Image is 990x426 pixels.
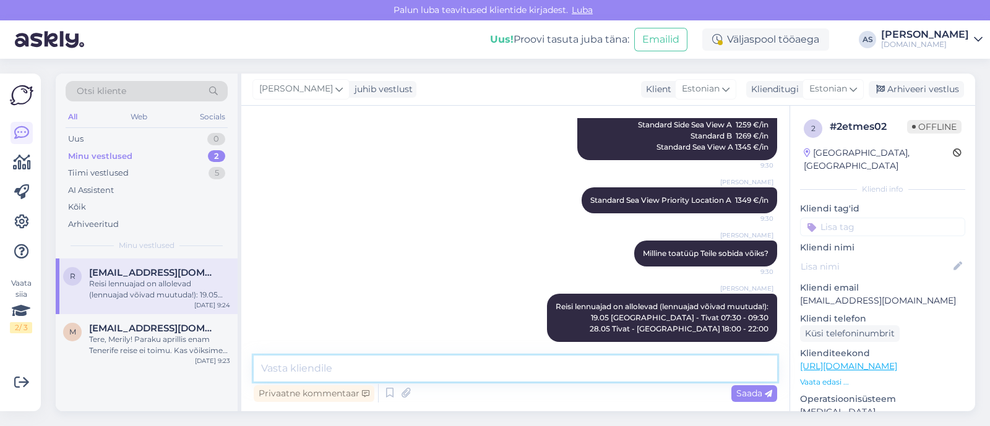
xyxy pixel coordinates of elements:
[746,83,799,96] div: Klienditugi
[119,240,174,251] span: Minu vestlused
[881,30,969,40] div: [PERSON_NAME]
[68,201,86,213] div: Kõik
[197,109,228,125] div: Socials
[800,377,965,388] p: Vaata edasi ...
[800,294,965,307] p: [EMAIL_ADDRESS][DOMAIN_NAME]
[195,356,230,365] div: [DATE] 9:23
[800,218,965,236] input: Lisa tag
[643,249,768,258] span: Milline toatüüp Teile sobida võiks?
[641,83,671,96] div: Klient
[208,150,225,163] div: 2
[800,184,965,195] div: Kliendi info
[10,278,32,333] div: Vaata siia
[69,327,76,336] span: m
[254,385,374,402] div: Privaatne kommentaar
[350,83,413,96] div: juhib vestlust
[720,177,773,187] span: [PERSON_NAME]
[727,343,773,352] span: 9:31
[800,312,965,325] p: Kliendi telefon
[830,119,907,134] div: # 2etmes02
[68,167,129,179] div: Tiimi vestlused
[800,325,900,342] div: Küsi telefoninumbrit
[881,40,969,49] div: [DOMAIN_NAME]
[194,300,230,310] div: [DATE] 9:24
[800,347,965,360] p: Klienditeekond
[809,82,847,96] span: Estonian
[77,85,126,98] span: Otsi kliente
[10,83,33,107] img: Askly Logo
[68,184,114,197] div: AI Assistent
[490,33,514,45] b: Uus!
[800,241,965,254] p: Kliendi nimi
[10,322,32,333] div: 2 / 3
[800,393,965,406] p: Operatsioonisüsteem
[881,30,983,49] a: [PERSON_NAME][DOMAIN_NAME]
[89,267,218,278] span: reimo.toomast@mail.ee
[727,267,773,276] span: 9:30
[682,82,720,96] span: Estonian
[89,323,218,334] span: merilymannik@gmail.com
[727,161,773,170] span: 9:30
[209,167,225,179] div: 5
[907,120,962,134] span: Offline
[590,195,768,205] span: Standard Sea View Priority Location A 1349 €/in
[68,133,84,145] div: Uus
[800,281,965,294] p: Kliendi email
[68,218,119,231] div: Arhiveeritud
[568,4,596,15] span: Luba
[490,32,629,47] div: Proovi tasuta juba täna:
[128,109,150,125] div: Web
[727,214,773,223] span: 9:30
[801,260,951,273] input: Lisa nimi
[811,124,816,133] span: 2
[66,109,80,125] div: All
[720,284,773,293] span: [PERSON_NAME]
[804,147,953,173] div: [GEOGRAPHIC_DATA], [GEOGRAPHIC_DATA]
[68,150,132,163] div: Minu vestlused
[859,31,876,48] div: AS
[869,81,964,98] div: Arhiveeri vestlus
[89,334,230,356] div: Tere, Merily! Paraku aprillis enam Tenerife reise ei toimu. Kas võiksime Teile pakkuda muid sihtk...
[259,82,333,96] span: [PERSON_NAME]
[702,28,829,51] div: Väljaspool tööaega
[207,133,225,145] div: 0
[634,28,687,51] button: Emailid
[720,231,773,240] span: [PERSON_NAME]
[89,278,230,300] div: Reisi lennuajad on allolevad (lennuajad võivad muutuda!): 19.05 [GEOGRAPHIC_DATA] - Tivat 07:30 -...
[800,406,965,419] p: [MEDICAL_DATA]
[800,202,965,215] p: Kliendi tag'id
[70,271,75,281] span: r
[800,360,897,372] a: [URL][DOMAIN_NAME]
[736,388,772,399] span: Saada
[556,302,768,333] span: Reisi lennuajad on allolevad (lennuajad võivad muutuda!): 19.05 [GEOGRAPHIC_DATA] - Tivat 07:30 -...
